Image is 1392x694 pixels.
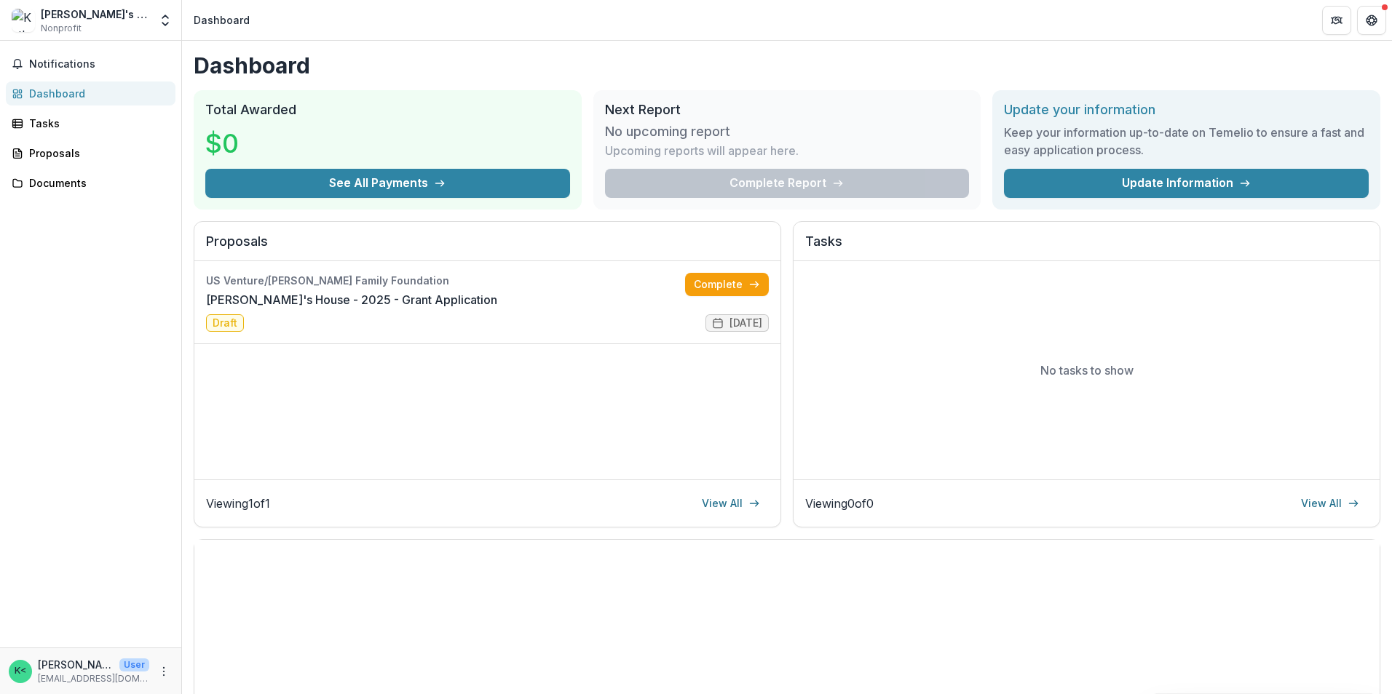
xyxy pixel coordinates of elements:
p: Viewing 0 of 0 [805,495,874,512]
a: View All [1292,492,1368,515]
a: View All [693,492,769,515]
h2: Update your information [1004,102,1369,118]
a: [PERSON_NAME]'s House - 2025 - Grant Application [206,291,497,308]
div: Dashboard [194,12,250,28]
p: [EMAIL_ADDRESS][DOMAIN_NAME] [38,672,149,685]
button: Notifications [6,52,175,76]
p: Viewing 1 of 1 [206,495,270,512]
a: Complete [685,273,769,296]
div: [PERSON_NAME]'s House [41,7,149,22]
div: Tasks [29,116,164,131]
a: Dashboard [6,81,175,105]
h2: Total Awarded [205,102,570,118]
button: More [155,663,173,680]
button: Partners [1322,6,1351,35]
p: No tasks to show [1040,362,1134,379]
button: Get Help [1357,6,1386,35]
button: See All Payments [205,169,570,198]
a: Documents [6,171,175,195]
div: Proposals [29,145,164,161]
h2: Proposals [206,234,769,261]
a: Tasks [6,111,175,135]
h3: Keep your information up-to-date on Temelio to ensure a fast and easy application process. [1004,124,1369,159]
h2: Tasks [805,234,1368,261]
h1: Dashboard [194,52,1380,79]
div: Documents [29,175,164,191]
span: Nonprofit [41,22,82,35]
button: Open entity switcher [155,6,175,35]
a: Update Information [1004,169,1369,198]
div: Keegan Flynn <khgrants@kathys-house.org> <khgrants@kathys-house.org> [15,666,26,676]
p: [PERSON_NAME] <[EMAIL_ADDRESS][DOMAIN_NAME]> <[EMAIL_ADDRESS][DOMAIN_NAME]> [38,657,114,672]
h3: No upcoming report [605,124,730,140]
p: Upcoming reports will appear here. [605,142,799,159]
h2: Next Report [605,102,970,118]
p: User [119,658,149,671]
h3: $0 [205,124,315,163]
div: Dashboard [29,86,164,101]
img: Kathy's House [12,9,35,32]
span: Notifications [29,58,170,71]
a: Proposals [6,141,175,165]
nav: breadcrumb [188,9,256,31]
